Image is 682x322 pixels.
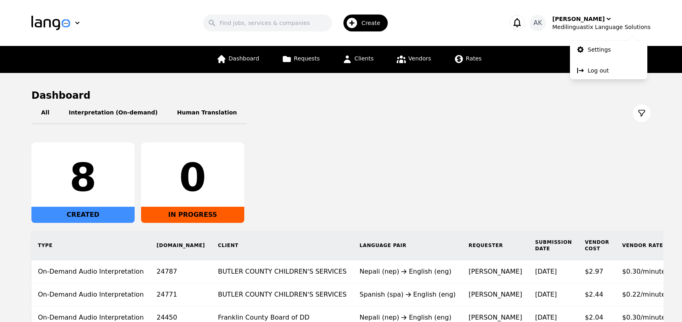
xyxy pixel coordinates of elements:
[578,260,616,283] td: $2.97
[622,314,665,321] span: $0.30/minute
[229,55,259,62] span: Dashboard
[588,66,609,75] p: Log out
[408,55,431,62] span: Vendors
[31,207,135,223] div: CREATED
[294,55,320,62] span: Requests
[534,18,542,28] span: AK
[633,104,651,122] button: Filter
[31,89,651,102] h1: Dashboard
[31,231,150,260] th: Type
[462,231,529,260] th: Requester
[360,290,456,299] div: Spanish (spa) English (eng)
[462,283,529,306] td: [PERSON_NAME]
[203,15,332,31] input: Find jobs, services & companies
[622,291,665,298] span: $0.22/minute
[148,158,238,197] div: 0
[332,11,393,35] button: Create
[150,283,212,306] td: 24771
[578,231,616,260] th: Vendor Cost
[622,268,665,275] span: $0.30/minute
[212,231,353,260] th: Client
[466,55,482,62] span: Rates
[391,46,436,73] a: Vendors
[31,102,59,125] button: All
[353,231,462,260] th: Language Pair
[360,267,456,276] div: Nepali (nep) English (eng)
[31,283,150,306] td: On-Demand Audio Interpretation
[449,46,487,73] a: Rates
[615,231,672,260] th: Vendor Rate
[337,46,378,73] a: Clients
[212,46,264,73] a: Dashboard
[212,260,353,283] td: BUTLER COUNTY CHILDREN'S SERVICES
[150,231,212,260] th: [DOMAIN_NAME]
[277,46,324,73] a: Requests
[578,283,616,306] td: $2.44
[552,23,651,31] div: Medilinguastix Language Solutions
[528,231,578,260] th: Submission Date
[362,19,386,27] span: Create
[212,283,353,306] td: BUTLER COUNTY CHILDREN'S SERVICES
[552,15,605,23] div: [PERSON_NAME]
[535,268,557,275] time: [DATE]
[38,158,128,197] div: 8
[31,260,150,283] td: On-Demand Audio Interpretation
[588,46,611,54] p: Settings
[141,207,244,223] div: IN PROGRESS
[535,314,557,321] time: [DATE]
[535,291,557,298] time: [DATE]
[59,102,167,125] button: Interpretation (On-demand)
[354,55,374,62] span: Clients
[167,102,247,125] button: Human Translation
[462,260,529,283] td: [PERSON_NAME]
[530,15,651,31] button: AK[PERSON_NAME]Medilinguastix Language Solutions
[150,260,212,283] td: 24787
[31,16,70,30] img: Logo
